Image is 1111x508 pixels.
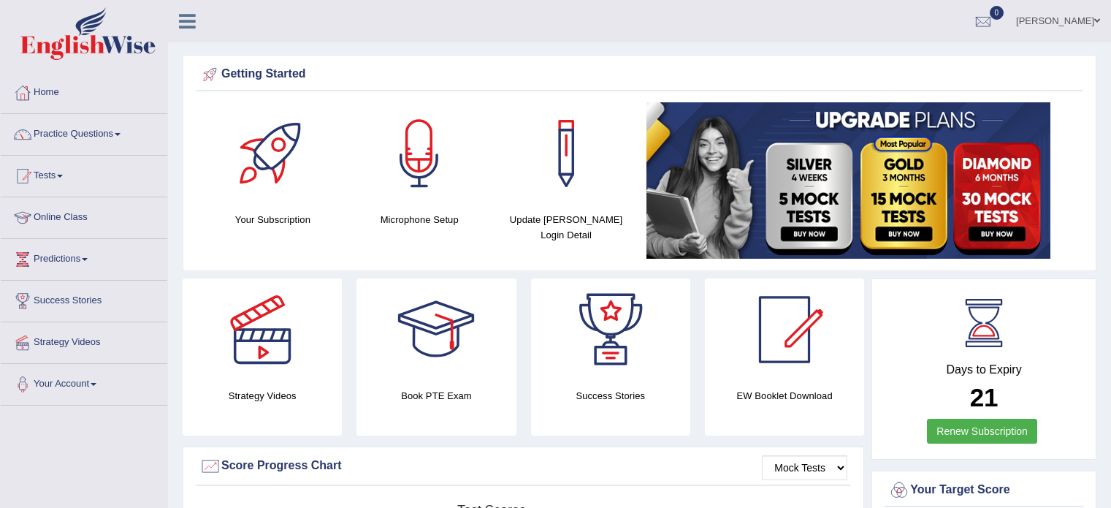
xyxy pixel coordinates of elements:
h4: Microphone Setup [354,212,486,227]
h4: Days to Expiry [888,363,1080,376]
h4: Strategy Videos [183,388,342,403]
a: Tests [1,156,167,192]
a: Your Account [1,364,167,401]
b: 21 [970,383,999,412]
a: Practice Questions [1,114,167,151]
div: Getting Started [199,64,1080,86]
h4: Your Subscription [207,212,339,227]
h4: Success Stories [531,388,690,403]
h4: Book PTE Exam [356,388,516,403]
h4: Update [PERSON_NAME] Login Detail [500,212,633,243]
img: small5.jpg [646,102,1050,259]
div: Your Target Score [888,479,1080,501]
a: Strategy Videos [1,322,167,359]
a: Renew Subscription [927,419,1037,444]
a: Home [1,72,167,109]
h4: EW Booklet Download [705,388,864,403]
a: Success Stories [1,281,167,317]
a: Predictions [1,239,167,276]
span: 0 [990,6,1004,20]
a: Online Class [1,197,167,234]
div: Score Progress Chart [199,455,847,477]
